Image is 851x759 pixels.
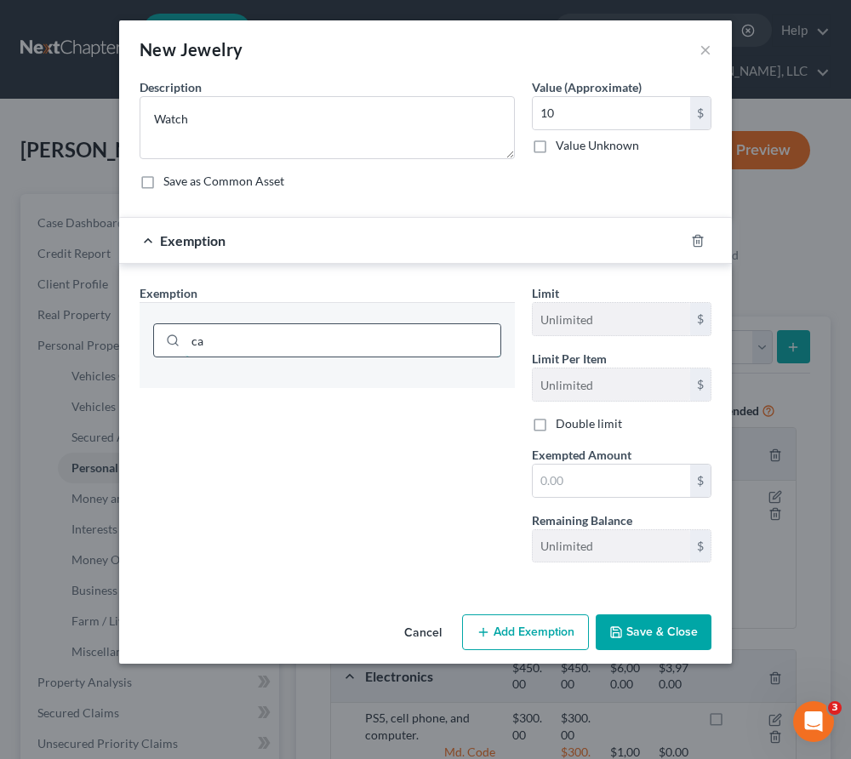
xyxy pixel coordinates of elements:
[160,232,226,248] span: Exemption
[186,324,500,357] input: Search exemption rules...
[700,39,711,60] button: ×
[532,78,642,96] label: Value (Approximate)
[532,286,559,300] span: Limit
[163,173,284,190] label: Save as Common Asset
[462,614,589,650] button: Add Exemption
[533,530,690,562] input: --
[793,701,834,742] iframe: Intercom live chat
[533,303,690,335] input: --
[533,465,690,497] input: 0.00
[690,465,711,497] div: $
[690,97,711,129] div: $
[532,350,607,368] label: Limit Per Item
[828,701,842,715] span: 3
[533,368,690,401] input: --
[596,614,711,650] button: Save & Close
[690,368,711,401] div: $
[556,137,639,154] label: Value Unknown
[556,415,622,432] label: Double limit
[391,616,455,650] button: Cancel
[140,286,197,300] span: Exemption
[140,37,243,61] div: New Jewelry
[532,448,631,462] span: Exempted Amount
[532,511,632,529] label: Remaining Balance
[690,303,711,335] div: $
[140,80,202,94] span: Description
[533,97,690,129] input: 0.00
[690,530,711,562] div: $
